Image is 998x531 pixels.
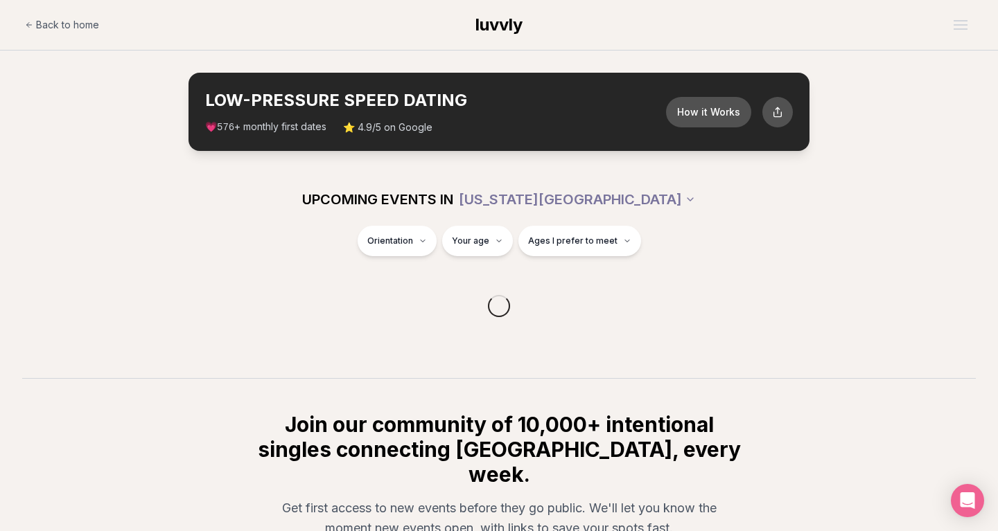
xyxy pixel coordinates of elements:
[302,190,453,209] span: UPCOMING EVENTS IN
[217,122,234,133] span: 576
[205,89,666,111] h2: LOW-PRESSURE SPEED DATING
[358,226,437,256] button: Orientation
[518,226,641,256] button: Ages I prefer to meet
[36,18,99,32] span: Back to home
[205,120,326,134] span: 💗 + monthly first dates
[666,97,751,127] button: How it Works
[452,235,489,246] span: Your age
[475,14,523,36] a: luvvly
[343,120,432,134] span: ⭐ 4.9/5 on Google
[25,11,99,39] a: Back to home
[442,226,513,256] button: Your age
[475,15,523,35] span: luvvly
[951,484,984,517] div: Open Intercom Messenger
[459,184,696,215] button: [US_STATE][GEOGRAPHIC_DATA]
[948,15,973,35] button: Open menu
[255,412,743,487] h2: Join our community of 10,000+ intentional singles connecting [GEOGRAPHIC_DATA], every week.
[528,235,618,246] span: Ages I prefer to meet
[367,235,413,246] span: Orientation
